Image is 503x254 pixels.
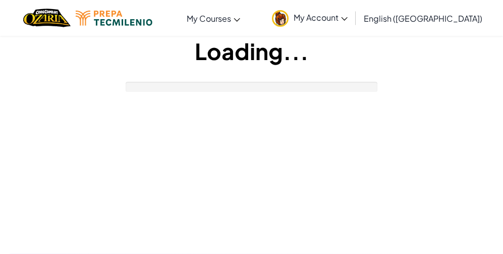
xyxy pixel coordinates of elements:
[364,13,482,24] span: English ([GEOGRAPHIC_DATA])
[23,8,70,28] a: Ozaria by CodeCombat logo
[272,10,289,27] img: avatar
[267,2,353,34] a: My Account
[182,5,245,32] a: My Courses
[187,13,231,24] span: My Courses
[359,5,487,32] a: English ([GEOGRAPHIC_DATA])
[23,8,70,28] img: Home
[294,12,348,23] span: My Account
[76,11,152,26] img: Tecmilenio logo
